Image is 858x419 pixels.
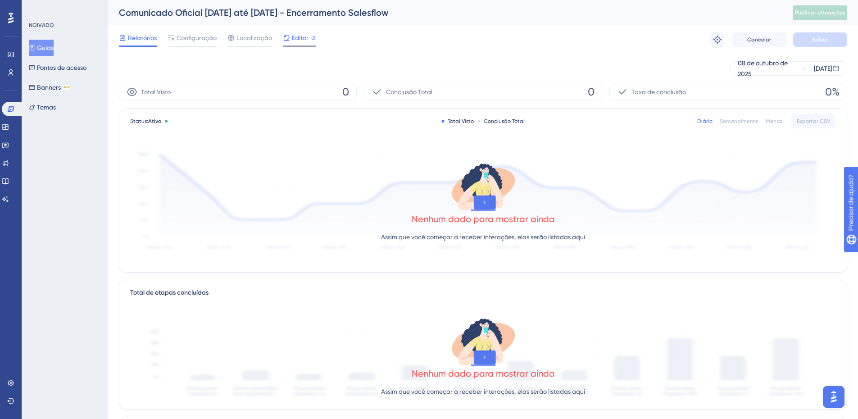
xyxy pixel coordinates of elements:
iframe: Iniciador do Assistente de IA do UserGuiding [820,383,847,410]
font: Configuração [177,34,217,41]
font: Nenhum dado para mostrar ainda [412,368,555,379]
button: Temas [29,99,56,115]
button: Exportar CSV [791,114,836,128]
font: Conclusão Total [386,88,432,96]
button: Salvar [793,32,847,47]
button: Cancelar [732,32,786,47]
font: 0 [342,86,349,98]
font: Exportar CSV [797,118,831,124]
font: Nenhum dado para mostrar ainda [412,214,555,224]
font: Total Visto [448,118,474,124]
font: Publicar alterações [795,9,845,16]
font: 08 de outubro de 2025 [738,59,788,77]
font: Precisar de ajuda? [21,4,77,11]
font: Semanalmente [720,118,758,124]
font: Conclusão Total [484,118,525,124]
font: Comunicado Oficial [DATE] até [DATE] - Encerramento Salesflow [119,7,388,18]
font: 0% [825,86,840,98]
font: Temas [37,104,56,111]
font: 0 [588,86,595,98]
font: Assim que você começar a receber interações, elas serão listadas aqui [381,388,585,395]
font: [DATE] [814,65,832,72]
font: Ativo [148,118,161,124]
font: NOIVADO [29,22,54,28]
font: Guias [37,44,54,51]
font: Taxa de conclusão [631,88,686,96]
font: Salvar [812,36,828,43]
button: Publicar alterações [793,5,847,20]
font: Localização [236,34,272,41]
font: Total de etapas concluídas [130,289,209,296]
font: Assim que você começar a receber interações, elas serão listadas aqui [381,233,585,241]
font: Banners [37,84,61,91]
font: Mensal [766,118,784,124]
button: Pontos de acesso [29,59,86,76]
font: Editor [292,34,309,41]
button: BannersBETA [29,79,71,96]
button: Guias [29,40,54,56]
font: Status: [130,118,148,124]
font: Cancelar [747,36,771,43]
font: Pontos de acesso [37,64,86,71]
font: BETA [64,86,70,89]
font: Diário [697,118,713,124]
font: Total Visto [141,88,171,96]
font: Relatórios [128,34,157,41]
